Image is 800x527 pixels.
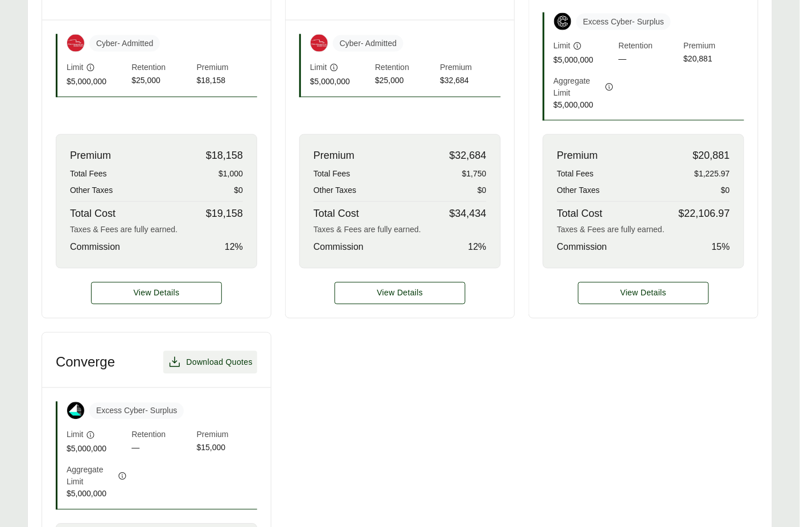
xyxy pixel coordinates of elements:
span: Limit [310,61,327,73]
img: Great American [311,35,328,52]
button: View Details [578,282,709,304]
span: Retention [618,40,679,53]
span: $25,000 [131,75,192,88]
span: Premium [557,149,598,164]
img: Converge [67,402,84,419]
span: Premium [314,149,354,164]
a: Great American - 2 Year Term details [335,282,465,304]
span: Other Taxes [314,185,356,197]
span: Retention [131,61,192,75]
span: $19,158 [206,207,243,222]
span: Retention [131,429,192,442]
button: View Details [335,282,465,304]
span: $5,000,000 [554,99,614,111]
span: $20,881 [684,53,744,66]
span: $34,434 [450,207,486,222]
span: 12 % [468,241,486,254]
span: Premium [440,61,501,75]
span: Premium [684,40,744,53]
span: $22,106.97 [679,207,730,222]
span: Premium [197,429,257,442]
span: View Details [134,287,180,299]
span: Commission [70,241,120,254]
div: Taxes & Fees are fully earned. [314,224,486,236]
img: Coalition [554,13,571,30]
span: Total Cost [70,207,116,222]
span: $32,684 [450,149,486,164]
span: Aggregate Limit [67,464,116,488]
span: Cyber - Admitted [333,35,403,52]
span: Other Taxes [70,185,113,197]
span: Limit [554,40,571,52]
span: Total Fees [557,168,594,180]
span: $20,881 [693,149,730,164]
span: $25,000 [375,75,435,88]
span: — [131,442,192,455]
span: 15 % [712,241,730,254]
span: $1,225.97 [695,168,730,180]
span: Limit [67,61,84,73]
span: $5,000,000 [67,76,127,88]
span: Total Cost [314,207,359,222]
a: Coalition details [578,282,709,304]
span: Premium [197,61,257,75]
span: Total Fees [314,168,350,180]
span: $0 [477,185,486,197]
span: Download Quotes [186,357,253,369]
span: $5,000,000 [310,76,370,88]
span: 12 % [225,241,243,254]
span: Retention [375,61,435,75]
span: Limit [67,429,84,441]
span: — [618,53,679,66]
span: View Details [621,287,667,299]
span: View Details [377,287,423,299]
span: $0 [721,185,730,197]
div: Taxes & Fees are fully earned. [70,224,243,236]
span: $32,684 [440,75,501,88]
span: Excess Cyber - Surplus [89,403,184,419]
span: $1,750 [462,168,486,180]
span: Total Cost [557,207,603,222]
span: $18,158 [206,149,243,164]
button: Download Quotes [163,351,257,374]
h3: Converge [56,354,115,371]
span: Commission [314,241,364,254]
span: $18,158 [197,75,257,88]
span: Commission [557,241,607,254]
span: $0 [234,185,243,197]
span: $5,000,000 [67,443,127,455]
span: Premium [70,149,111,164]
span: Cyber - Admitted [89,35,160,52]
a: Great American - 1 Year Term details [91,282,222,304]
span: $5,000,000 [67,488,127,500]
span: $1,000 [218,168,243,180]
span: $5,000,000 [554,54,614,66]
span: $15,000 [197,442,257,455]
span: Total Fees [70,168,107,180]
img: Great American [67,35,84,52]
span: Other Taxes [557,185,600,197]
span: Excess Cyber - Surplus [576,14,671,30]
div: Taxes & Fees are fully earned. [557,224,730,236]
button: View Details [91,282,222,304]
span: Aggregate Limit [554,75,603,99]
